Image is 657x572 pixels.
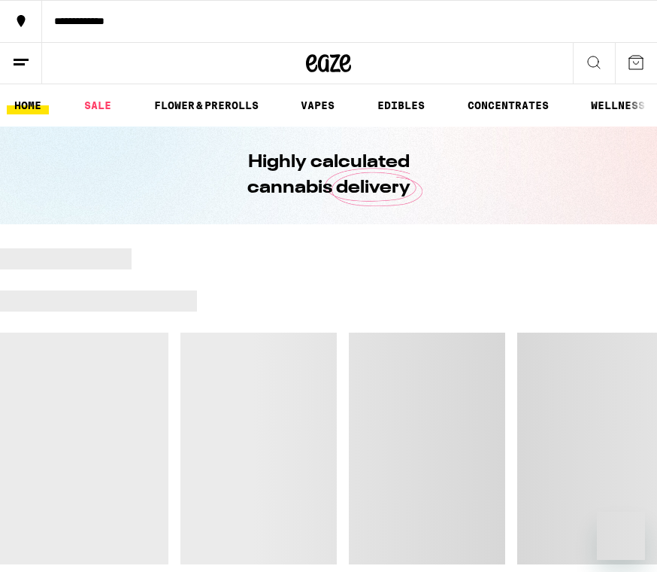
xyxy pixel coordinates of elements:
a: EDIBLES [370,96,432,114]
a: CONCENTRATES [460,96,556,114]
iframe: Button to launch messaging window [597,512,645,560]
a: VAPES [293,96,342,114]
a: SALE [77,96,119,114]
a: HOME [7,96,49,114]
a: FLOWER & PREROLLS [147,96,266,114]
h1: Highly calculated cannabis delivery [204,150,453,201]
